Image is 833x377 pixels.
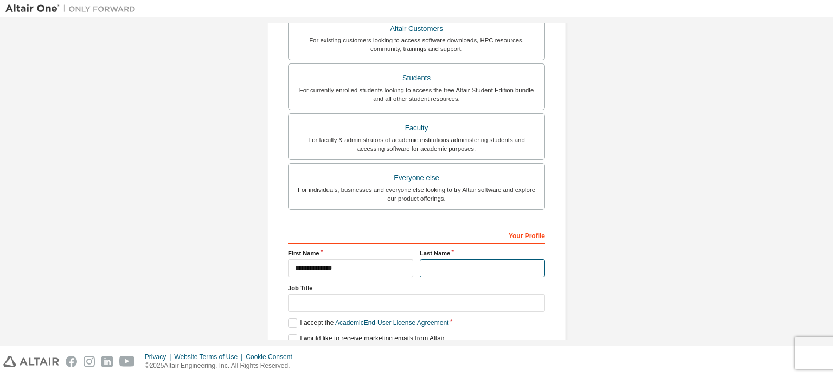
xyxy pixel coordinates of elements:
div: Website Terms of Use [174,353,246,361]
div: Cookie Consent [246,353,298,361]
img: youtube.svg [119,356,135,367]
div: Privacy [145,353,174,361]
img: Altair One [5,3,141,14]
div: For existing customers looking to access software downloads, HPC resources, community, trainings ... [295,36,538,53]
img: facebook.svg [66,356,77,367]
label: Job Title [288,284,545,292]
div: For currently enrolled students looking to access the free Altair Student Edition bundle and all ... [295,86,538,103]
label: Last Name [420,249,545,258]
a: Academic End-User License Agreement [335,319,448,327]
div: Faculty [295,120,538,136]
div: Your Profile [288,226,545,244]
img: altair_logo.svg [3,356,59,367]
img: linkedin.svg [101,356,113,367]
p: © 2025 Altair Engineering, Inc. All Rights Reserved. [145,361,299,370]
div: Altair Customers [295,21,538,36]
img: instagram.svg [84,356,95,367]
label: First Name [288,249,413,258]
div: Everyone else [295,170,538,186]
div: For individuals, businesses and everyone else looking to try Altair software and explore our prod... [295,186,538,203]
div: For faculty & administrators of academic institutions administering students and accessing softwa... [295,136,538,153]
div: Students [295,71,538,86]
label: I would like to receive marketing emails from Altair [288,334,444,343]
label: I accept the [288,318,448,328]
